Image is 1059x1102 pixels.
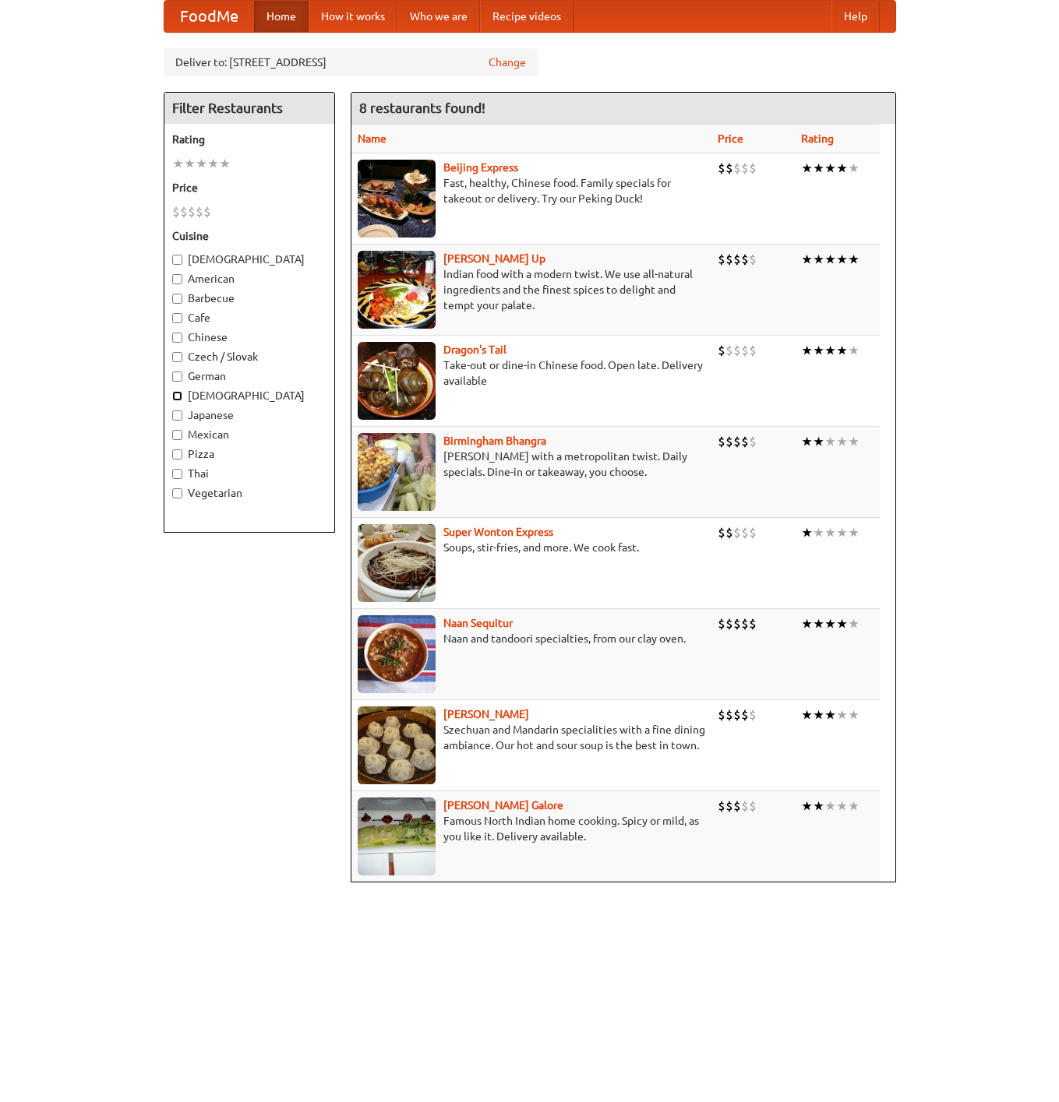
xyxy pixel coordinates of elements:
[358,540,706,555] p: Soups, stir-fries, and more. We cook fast.
[749,797,757,815] li: $
[172,352,182,362] input: Czech / Slovak
[172,488,182,498] input: Vegetarian
[443,161,518,174] a: Beijing Express
[172,155,184,172] li: ★
[725,160,733,177] li: $
[443,617,513,629] b: Naan Sequitur
[836,342,848,359] li: ★
[358,266,706,313] p: Indian food with a modern twist. We use all-natural ingredients and the finest spices to delight ...
[725,524,733,541] li: $
[172,228,327,244] h5: Cuisine
[397,1,480,32] a: Who we are
[172,274,182,284] input: American
[801,251,813,268] li: ★
[848,251,860,268] li: ★
[164,1,254,32] a: FoodMe
[824,342,836,359] li: ★
[813,342,824,359] li: ★
[824,160,836,177] li: ★
[718,132,743,145] a: Price
[203,203,211,220] li: $
[733,433,741,450] li: $
[172,255,182,265] input: [DEMOGRAPHIC_DATA]
[725,615,733,632] li: $
[733,160,741,177] li: $
[172,313,182,323] input: Cafe
[848,797,860,815] li: ★
[749,251,757,268] li: $
[172,485,327,501] label: Vegetarian
[718,342,725,359] li: $
[358,706,436,784] img: shandong.jpg
[443,526,553,538] a: Super Wonton Express
[813,524,824,541] li: ★
[172,132,327,147] h5: Rating
[164,93,334,124] h4: Filter Restaurants
[749,160,757,177] li: $
[172,252,327,267] label: [DEMOGRAPHIC_DATA]
[443,343,507,356] a: Dragon's Tail
[813,797,824,815] li: ★
[358,449,706,480] p: [PERSON_NAME] with a metropolitan twist. Daily specials. Dine-in or takeaway, you choose.
[172,407,327,423] label: Japanese
[733,251,741,268] li: $
[172,449,182,459] input: Pizza
[831,1,880,32] a: Help
[725,342,733,359] li: $
[219,155,231,172] li: ★
[172,349,327,364] label: Czech / Slovak
[358,160,436,238] img: beijing.jpg
[172,203,180,220] li: $
[749,342,757,359] li: $
[741,342,749,359] li: $
[813,433,824,450] li: ★
[172,410,182,421] input: Japanese
[443,708,529,720] a: [PERSON_NAME]
[813,160,824,177] li: ★
[358,722,706,753] p: Szechuan and Mandarin specialities with a fine dining ambiance. Our hot and sour soup is the best...
[824,251,836,268] li: ★
[836,615,848,632] li: ★
[180,203,188,220] li: $
[718,615,725,632] li: $
[836,433,848,450] li: ★
[358,433,436,511] img: bhangra.jpg
[848,160,860,177] li: ★
[172,329,327,345] label: Chinese
[309,1,397,32] a: How it works
[718,433,725,450] li: $
[172,180,327,195] h5: Price
[848,433,860,450] li: ★
[172,446,327,462] label: Pizza
[172,427,327,442] label: Mexican
[254,1,309,32] a: Home
[836,524,848,541] li: ★
[358,357,706,389] p: Take-out or dine-in Chinese food. Open late. Delivery available
[172,466,327,481] label: Thai
[172,290,327,306] label: Barbecue
[733,342,741,359] li: $
[725,433,733,450] li: $
[848,706,860,724] li: ★
[741,524,749,541] li: $
[801,160,813,177] li: ★
[725,797,733,815] li: $
[489,55,526,70] a: Change
[718,160,725,177] li: $
[733,615,741,632] li: $
[749,524,757,541] li: $
[172,294,182,304] input: Barbecue
[443,799,563,812] a: [PERSON_NAME] Galore
[358,631,706,646] p: Naan and tandoori specialties, from our clay oven.
[358,175,706,206] p: Fast, healthy, Chinese food. Family specials for takeout or delivery. Try our Peking Duck!
[741,160,749,177] li: $
[836,160,848,177] li: ★
[358,342,436,420] img: dragon.jpg
[172,388,327,403] label: [DEMOGRAPHIC_DATA]
[172,333,182,343] input: Chinese
[359,100,485,115] ng-pluralize: 8 restaurants found!
[813,706,824,724] li: ★
[172,371,182,382] input: German
[443,435,546,447] a: Birmingham Bhangra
